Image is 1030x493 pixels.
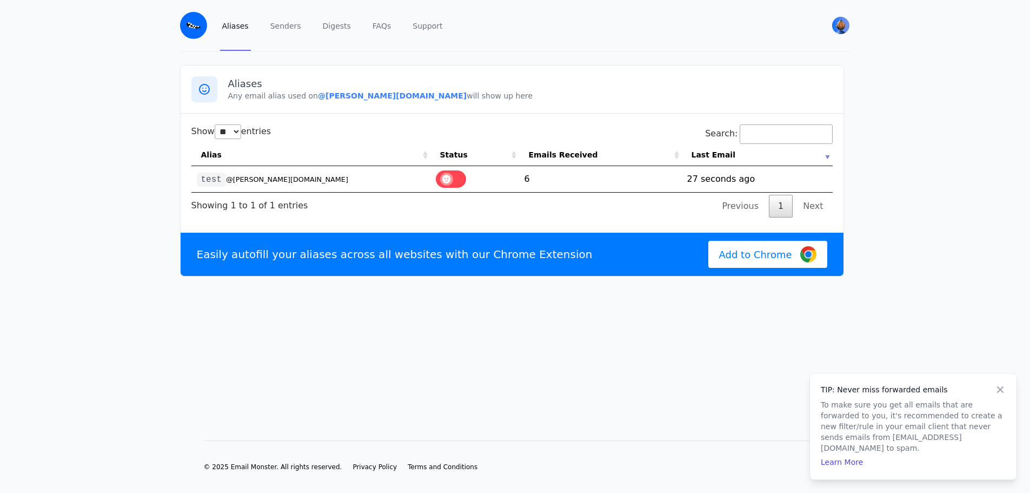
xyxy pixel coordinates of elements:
[353,463,397,471] a: Privacy Policy
[191,126,271,136] label: Show entries
[769,195,793,218] a: 1
[197,247,593,262] p: Easily autofill your aliases across all websites with our Chrome Extension
[519,144,682,166] th: Emails Received: activate to sort column ascending
[821,399,1006,453] p: To make sure you get all emails that are forwarded to you, it's recommended to create a new filte...
[215,124,241,139] select: Showentries
[180,12,207,39] img: Email Monster
[226,175,348,183] small: @[PERSON_NAME][DOMAIN_NAME]
[705,128,832,139] label: Search:
[191,144,430,166] th: Alias: activate to sort column ascending
[713,195,768,218] a: Previous
[408,463,477,471] a: Terms and Conditions
[831,16,850,35] button: User menu
[228,77,833,90] h3: Aliases
[318,91,467,100] b: @[PERSON_NAME][DOMAIN_NAME]
[708,241,827,268] a: Add to Chrome
[821,458,863,466] a: Learn More
[682,144,833,166] th: Last Email: activate to sort column ascending
[228,90,833,101] p: Any email alias used on will show up here
[519,166,682,192] td: 6
[800,246,816,262] img: Google Chrome Logo
[719,247,792,262] span: Add to Chrome
[821,384,1006,395] h4: TIP: Never miss forwarded emails
[353,463,397,471] span: Privacy Policy
[682,166,833,192] td: 27 seconds ago
[204,463,342,471] li: © 2025 Email Monster. All rights reserved.
[191,193,308,212] div: Showing 1 to 1 of 1 entries
[408,463,477,471] span: Terms and Conditions
[197,173,226,187] code: test
[740,124,833,144] input: Search:
[430,144,519,166] th: Status: activate to sort column ascending
[794,195,832,218] a: Next
[832,17,849,34] img: Cam's Avatar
